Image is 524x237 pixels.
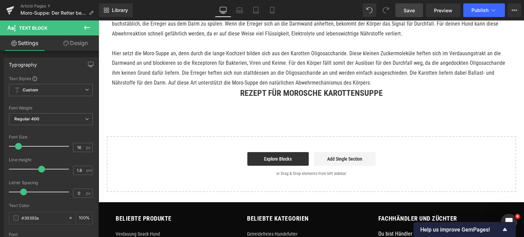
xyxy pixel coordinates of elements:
p: Beliebte Produkte [17,194,146,202]
a: Explore Blocks [149,132,210,145]
div: Text Styles [9,76,93,81]
span: Publish [471,8,489,13]
iframe: Intercom live chat [501,214,517,230]
div: Typography [9,58,37,68]
a: Design [51,35,100,51]
a: Add Single Section [216,132,277,145]
h3: Rezept für Morosche Karottensuppe [13,68,412,78]
button: More [508,3,521,17]
a: Article Pages [20,3,99,9]
span: em [86,168,92,173]
div: Text Color [9,203,93,208]
span: Moro-Suppe: Der Retter bei Durchfall [20,10,86,16]
button: Publish [463,3,505,17]
div: Font Weight [9,106,93,110]
input: Color [21,214,65,222]
a: Laptop [231,3,248,17]
a: Tablet [248,3,264,17]
span: 6 [515,214,520,219]
b: Custom [23,87,38,93]
div: Font [9,232,93,237]
div: Font Size [9,135,93,139]
a: Verdauung Snack Hund [17,209,61,220]
a: Preview [426,3,461,17]
div: % [76,212,92,224]
span: Help us improve GemPages! [420,226,501,233]
span: Save [404,7,415,14]
p: Fachhändler und Züchter [280,194,408,202]
div: Line Height [9,158,93,162]
span: Text Block [19,25,47,31]
button: Redo [379,3,393,17]
span: px [86,191,92,195]
span: Preview [434,7,452,14]
button: Show survey - Help us improve GemPages! [420,225,509,234]
div: Letter Spacing [9,180,93,185]
a: Mobile [264,3,280,17]
a: Getreidefreies Hundefutter [148,209,199,220]
span: px [86,145,92,150]
b: Regular 400 [14,116,40,121]
span: Library [112,7,128,13]
p: Beliebte Kategorien [148,194,277,202]
p: Hier setzt die Moro-Suppe an, denn durch die lange Kochzeit bilden sich aus den Karotten Oligosac... [13,28,412,68]
a: Desktop [215,3,231,17]
a: New Library [99,3,133,17]
button: Undo [363,3,376,17]
p: or Drag & Drop elements from left sidebar [19,151,407,155]
p: Du bist Händler und hast Interesse unsere Produkte mit ins Sortiment zu nehmen? . [280,209,408,228]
